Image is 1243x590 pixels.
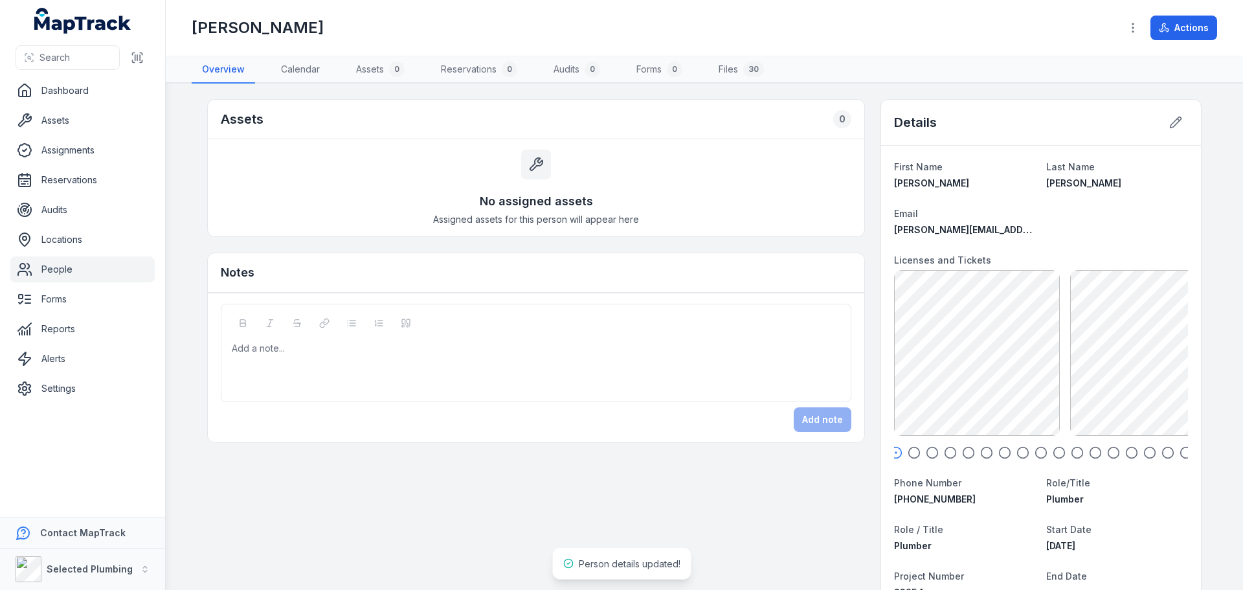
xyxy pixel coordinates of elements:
[389,62,405,77] div: 0
[10,137,155,163] a: Assignments
[1046,177,1121,188] span: [PERSON_NAME]
[433,213,639,226] span: Assigned assets for this person will appear here
[480,192,593,210] h3: No assigned assets
[10,197,155,223] a: Audits
[833,110,851,128] div: 0
[10,256,155,282] a: People
[221,264,254,282] h3: Notes
[894,524,943,535] span: Role / Title
[221,110,263,128] h2: Assets
[10,108,155,133] a: Assets
[192,17,324,38] h1: [PERSON_NAME]
[708,56,774,84] a: Files30
[40,527,126,538] strong: Contact MapTrack
[543,56,610,84] a: Audits0
[10,376,155,402] a: Settings
[894,477,961,488] span: Phone Number
[894,208,918,219] span: Email
[585,62,600,77] div: 0
[626,56,693,84] a: Forms0
[502,62,517,77] div: 0
[1150,16,1217,40] button: Actions
[16,45,120,70] button: Search
[34,8,131,34] a: MapTrack
[431,56,528,84] a: Reservations0
[10,227,155,253] a: Locations
[894,255,991,266] span: Licenses and Tickets
[1046,161,1095,172] span: Last Name
[10,286,155,312] a: Forms
[894,494,976,505] span: [PHONE_NUMBER]
[47,563,133,574] strong: Selected Plumbing
[1046,494,1084,505] span: Plumber
[894,113,937,131] h2: Details
[743,62,764,77] div: 30
[39,51,70,64] span: Search
[579,558,680,569] span: Person details updated!
[271,56,330,84] a: Calendar
[894,177,969,188] span: [PERSON_NAME]
[192,56,255,84] a: Overview
[10,346,155,372] a: Alerts
[346,56,415,84] a: Assets0
[1046,571,1087,582] span: End Date
[894,161,943,172] span: First Name
[1046,477,1090,488] span: Role/Title
[894,540,932,551] span: Plumber
[1046,540,1075,551] span: [DATE]
[10,167,155,193] a: Reservations
[1046,524,1092,535] span: Start Date
[894,571,964,582] span: Project Number
[894,224,1125,235] span: [PERSON_NAME][EMAIL_ADDRESS][DOMAIN_NAME]
[10,78,155,104] a: Dashboard
[667,62,682,77] div: 0
[1046,540,1075,551] time: 3/5/2024, 12:00:00 AM
[10,316,155,342] a: Reports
